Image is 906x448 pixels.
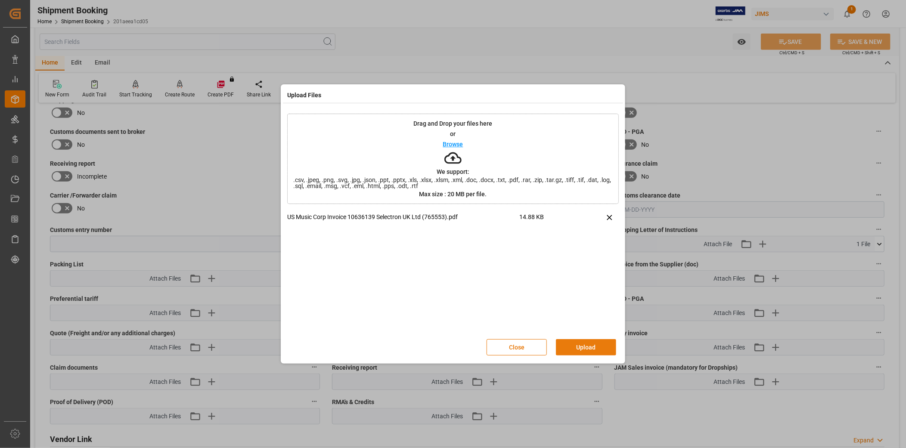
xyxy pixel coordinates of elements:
[450,131,456,137] p: or
[419,191,487,197] p: Max size : 20 MB per file.
[287,91,321,100] h4: Upload Files
[288,177,618,189] span: .csv, .jpeg, .png, .svg, .jpg, .json, .ppt, .pptx, .xls, .xlsx, .xlsm, .xml, .doc, .docx, .txt, ....
[414,120,493,127] p: Drag and Drop your files here
[437,169,469,175] p: We support:
[519,213,578,228] span: 14.88 KB
[443,141,463,147] p: Browse
[287,114,619,204] div: Drag and Drop your files hereorBrowseWe support:.csv, .jpeg, .png, .svg, .jpg, .json, .ppt, .pptx...
[487,339,547,355] button: Close
[287,213,519,222] p: US Music Corp Invoice 10636139 Selectron UK Ltd (765553).pdf
[556,339,616,355] button: Upload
